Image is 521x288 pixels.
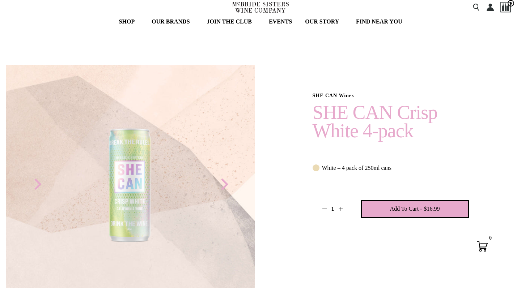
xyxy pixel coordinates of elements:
span: FIND NEAR YOU [356,17,402,26]
button: Add To Cart - $16.99 [361,200,469,218]
span: OUR BRANDS [152,17,190,26]
a: EVENTS [264,14,297,29]
button: Previous [27,175,46,194]
a: OUR BRANDS [147,14,199,29]
h1: SHE CAN Crisp White 4-pack [313,103,469,140]
span: EVENTS [269,17,292,26]
div: 0 [486,234,495,243]
span: SHOP [119,17,135,26]
a: OUR STORY [300,14,348,29]
a: FIND NEAR YOU [351,14,407,29]
span: Add To Cart - [390,205,422,213]
span: JOIN THE CLUB [207,17,252,26]
a: JOIN THE CLUB [202,14,260,29]
p: White – 4 pack of 250ml cans [313,164,392,171]
span: 1 [331,206,334,212]
button: Mobile Menu Trigger [10,4,36,11]
button: Next [214,175,233,194]
a: SHOP [114,14,143,29]
span: $16.99 [424,205,440,213]
h6: SHE CAN Wines [313,93,469,99]
span: OUR STORY [305,17,339,26]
